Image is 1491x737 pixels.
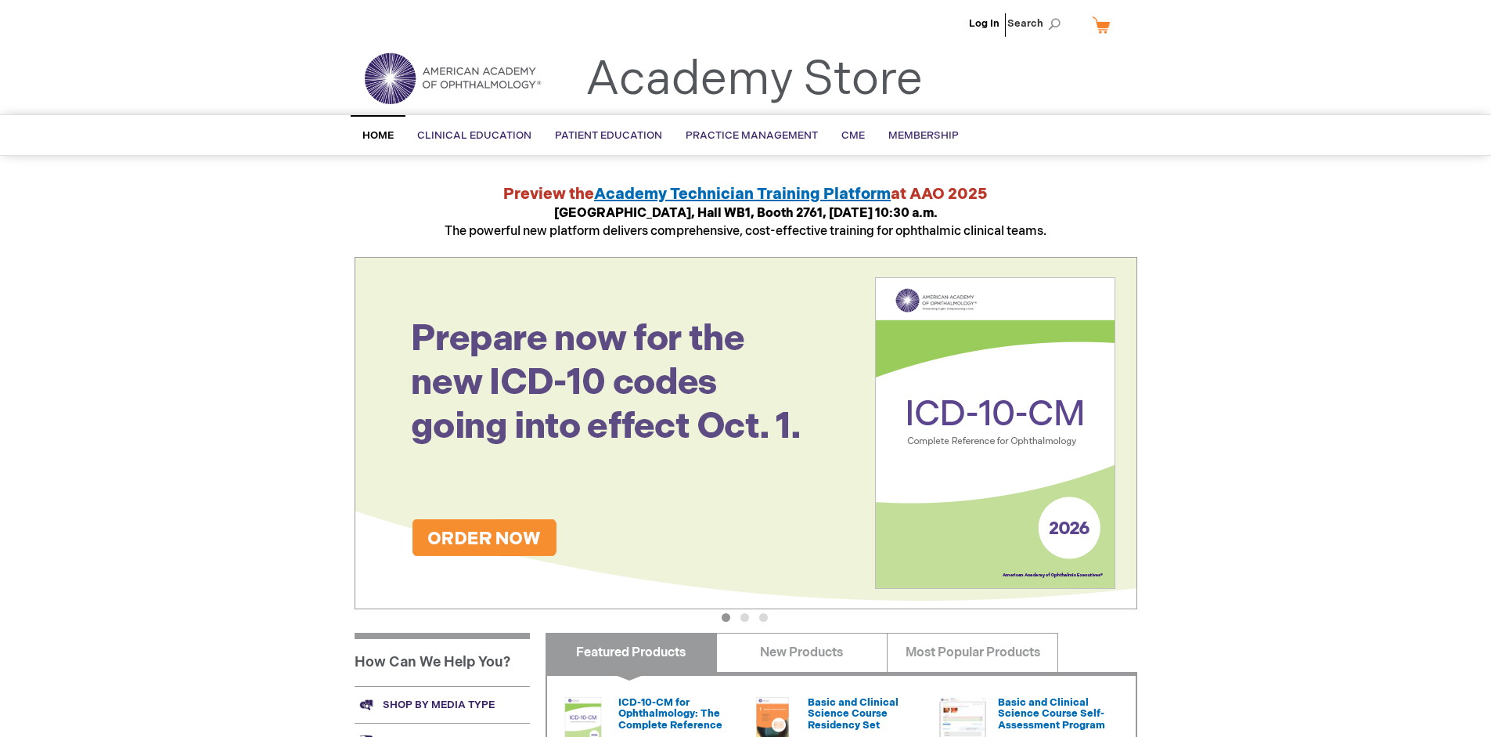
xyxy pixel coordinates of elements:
[716,633,888,672] a: New Products
[808,696,899,732] a: Basic and Clinical Science Course Residency Set
[555,129,662,142] span: Patient Education
[417,129,531,142] span: Clinical Education
[554,206,938,221] strong: [GEOGRAPHIC_DATA], Hall WB1, Booth 2761, [DATE] 10:30 a.m.
[618,696,722,732] a: ICD-10-CM for Ophthalmology: The Complete Reference
[969,17,999,30] a: Log In
[722,613,730,622] button: 1 of 3
[740,613,749,622] button: 2 of 3
[585,52,923,108] a: Academy Store
[998,696,1105,732] a: Basic and Clinical Science Course Self-Assessment Program
[759,613,768,622] button: 3 of 3
[888,129,959,142] span: Membership
[594,185,891,204] a: Academy Technician Training Platform
[355,686,530,723] a: Shop by media type
[546,633,717,672] a: Featured Products
[362,129,394,142] span: Home
[841,129,865,142] span: CME
[445,206,1046,239] span: The powerful new platform delivers comprehensive, cost-effective training for ophthalmic clinical...
[355,633,530,686] h1: How Can We Help You?
[503,185,988,204] strong: Preview the at AAO 2025
[1007,8,1067,39] span: Search
[686,129,818,142] span: Practice Management
[887,633,1058,672] a: Most Popular Products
